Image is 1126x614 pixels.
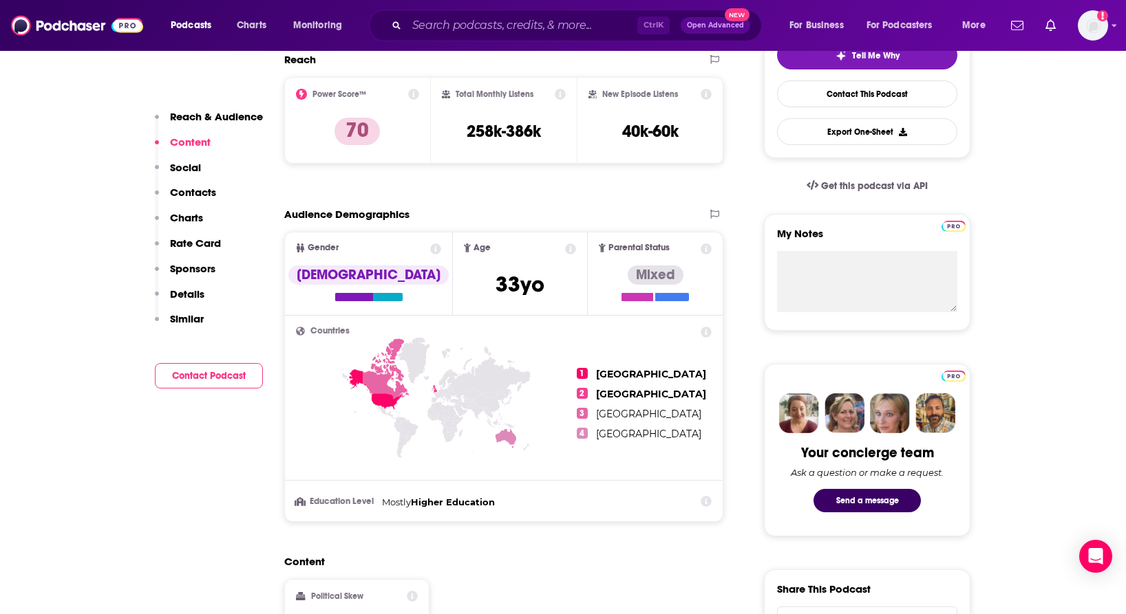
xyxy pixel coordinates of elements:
[596,388,706,400] span: [GEOGRAPHIC_DATA]
[608,243,670,252] span: Parental Status
[161,14,229,36] button: open menu
[825,393,864,433] img: Barbara Profile
[789,16,844,35] span: For Business
[284,208,410,221] h2: Audience Demographics
[155,186,216,211] button: Contacts
[228,14,275,36] a: Charts
[382,496,411,507] span: Mostly
[1079,540,1112,573] div: Open Intercom Messenger
[577,368,588,379] span: 1
[1078,10,1108,41] button: Show profile menu
[474,243,491,252] span: Age
[801,444,934,461] div: Your concierge team
[942,371,966,382] img: Podchaser Pro
[284,14,360,36] button: open menu
[602,89,678,99] h2: New Episode Listens
[170,186,216,199] p: Contacts
[596,428,701,440] span: [GEOGRAPHIC_DATA]
[821,180,928,192] span: Get this podcast via API
[155,237,221,262] button: Rate Card
[814,489,921,512] button: Send a message
[467,121,541,142] h3: 258k-386k
[942,219,966,232] a: Pro website
[170,161,201,174] p: Social
[155,262,215,287] button: Sponsors
[171,16,211,35] span: Podcasts
[577,408,588,419] span: 3
[308,243,339,252] span: Gender
[577,428,588,439] span: 4
[155,211,203,237] button: Charts
[870,393,910,433] img: Jules Profile
[596,408,701,420] span: [GEOGRAPHIC_DATA]
[293,16,342,35] span: Monitoring
[796,169,939,203] a: Get this podcast via API
[170,287,204,300] p: Details
[334,118,380,145] p: 70
[852,50,900,61] span: Tell Me Why
[284,555,712,568] h2: Content
[496,271,544,298] span: 33 yo
[915,393,955,433] img: Jon Profile
[622,121,679,142] h3: 40k-60k
[777,80,957,107] a: Contact This Podcast
[407,14,637,36] input: Search podcasts, credits, & more...
[288,265,449,285] div: [DEMOGRAPHIC_DATA]
[777,582,871,595] h3: Share This Podcast
[577,388,588,399] span: 2
[1078,10,1108,41] img: User Profile
[779,393,819,433] img: Sydney Profile
[867,16,933,35] span: For Podcasters
[170,237,221,250] p: Rate Card
[596,368,706,380] span: [GEOGRAPHIC_DATA]
[296,497,376,506] h3: Education Level
[777,227,957,251] label: My Notes
[11,12,143,39] img: Podchaser - Follow, Share and Rate Podcasts
[953,14,1003,36] button: open menu
[170,312,204,325] p: Similar
[942,221,966,232] img: Podchaser Pro
[311,591,363,601] h2: Political Skew
[155,135,211,161] button: Content
[170,262,215,275] p: Sponsors
[1097,10,1108,21] svg: Add a profile image
[1006,14,1029,37] a: Show notifications dropdown
[382,10,775,41] div: Search podcasts, credits, & more...
[170,135,211,149] p: Content
[681,17,750,34] button: Open AdvancedNew
[170,211,203,224] p: Charts
[725,8,750,21] span: New
[155,287,204,313] button: Details
[456,89,533,99] h2: Total Monthly Listens
[791,467,944,478] div: Ask a question or make a request.
[1040,14,1061,37] a: Show notifications dropdown
[310,327,350,336] span: Countries
[312,89,366,99] h2: Power Score™
[284,53,316,66] h2: Reach
[777,41,957,69] button: tell me why sparkleTell Me Why
[858,14,953,36] button: open menu
[628,265,683,285] div: Mixed
[962,16,986,35] span: More
[836,50,847,61] img: tell me why sparkle
[942,369,966,382] a: Pro website
[687,22,744,29] span: Open Advanced
[637,17,670,34] span: Ctrl K
[155,363,263,388] button: Contact Podcast
[155,110,263,135] button: Reach & Audience
[155,161,201,186] button: Social
[1078,10,1108,41] span: Logged in as bvanderpool
[780,14,861,36] button: open menu
[170,110,263,123] p: Reach & Audience
[777,118,957,145] button: Export One-Sheet
[237,16,266,35] span: Charts
[411,496,495,507] span: Higher Education
[155,312,204,338] button: Similar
